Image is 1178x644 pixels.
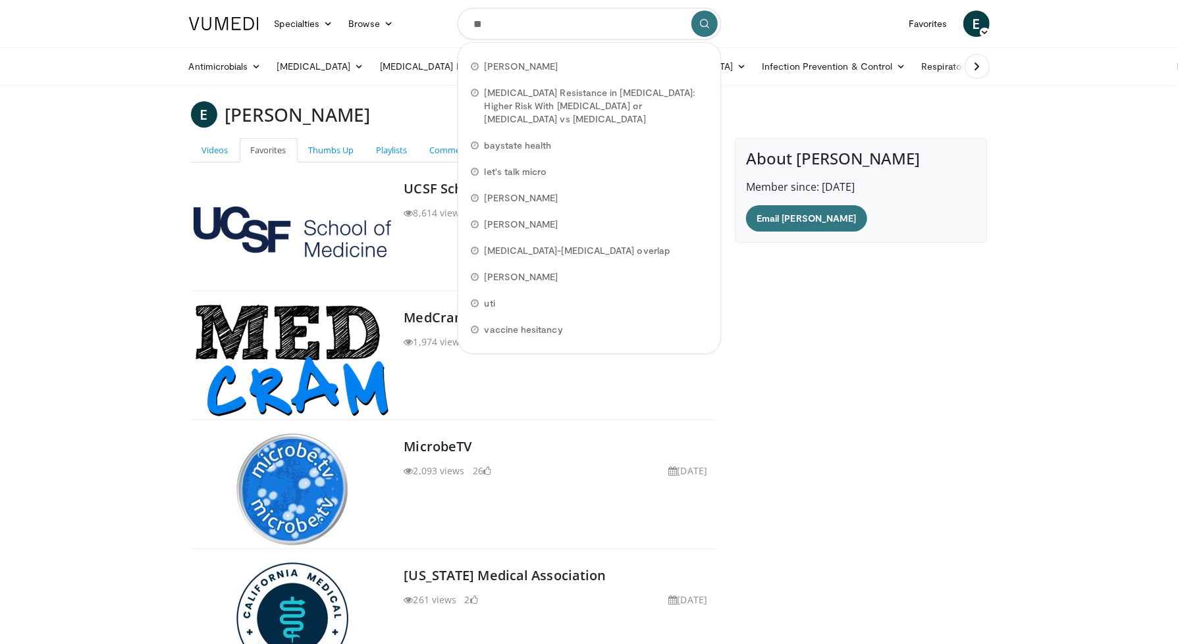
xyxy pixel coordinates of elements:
li: 2,093 views [404,464,465,478]
span: [MEDICAL_DATA]-[MEDICAL_DATA] overlap [485,244,670,257]
p: Member since: [DATE] [746,179,976,195]
a: MedCram [404,309,468,326]
a: MicrobeTV [404,437,472,455]
span: [PERSON_NAME] [485,191,558,205]
li: [DATE] [668,593,707,607]
a: Videos [191,138,240,162]
span: uti [485,297,495,310]
input: Search topics, interventions [458,8,721,39]
a: Favorites [240,138,298,162]
a: Respiratory Infections [913,53,1036,80]
a: [MEDICAL_DATA] [269,53,372,80]
li: 1,974 views [404,335,465,349]
a: UCSF School of Medicine [404,180,562,197]
li: 261 views [404,593,457,607]
span: [PERSON_NAME] [485,218,558,231]
span: [MEDICAL_DATA] Resistance in [MEDICAL_DATA]: Higher Risk With [MEDICAL_DATA] or [MEDICAL_DATA] vs... [485,86,707,126]
a: [US_STATE] Medical Association [404,566,606,584]
li: 26 [473,464,491,478]
img: VuMedi Logo [189,17,259,30]
li: 2 [465,593,478,607]
a: Playlists [365,138,419,162]
span: let's talk micro [485,165,547,178]
li: [DATE] [668,464,707,478]
h3: [PERSON_NAME] [225,101,371,128]
span: [PERSON_NAME] [485,270,558,284]
a: Thumbs Up [298,138,365,162]
span: vaccine hesitancy [485,323,563,336]
a: E [191,101,217,128]
a: Specialties [267,11,341,37]
a: Email [PERSON_NAME] [746,205,867,232]
a: Infection Prevention & Control [754,53,913,80]
li: 8,614 views [404,206,465,220]
a: Browse [340,11,401,37]
img: MicrobeTV [236,433,348,545]
h4: About [PERSON_NAME] [746,149,976,168]
a: Antimicrobials [181,53,269,80]
a: Favorites [901,11,955,37]
img: MedCram [196,305,388,416]
a: Comments [419,138,485,162]
span: baystate health [485,139,552,152]
img: UCSF School of Medicine [194,207,391,257]
a: E [963,11,990,37]
a: [MEDICAL_DATA] Infections [372,53,520,80]
span: [PERSON_NAME] [485,60,558,73]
